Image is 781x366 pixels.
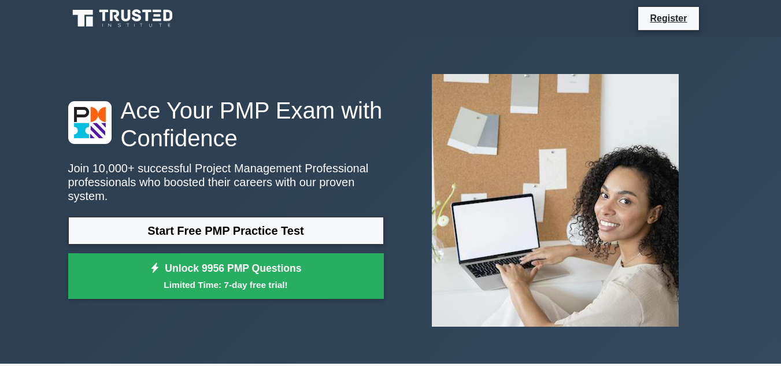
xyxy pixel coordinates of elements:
[68,217,384,245] a: Start Free PMP Practice Test
[68,161,384,203] p: Join 10,000+ successful Project Management Professional professionals who boosted their careers w...
[68,97,384,152] h1: Ace Your PMP Exam with Confidence
[83,278,369,291] small: Limited Time: 7-day free trial!
[643,11,694,25] a: Register
[68,253,384,300] a: Unlock 9956 PMP QuestionsLimited Time: 7-day free trial!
